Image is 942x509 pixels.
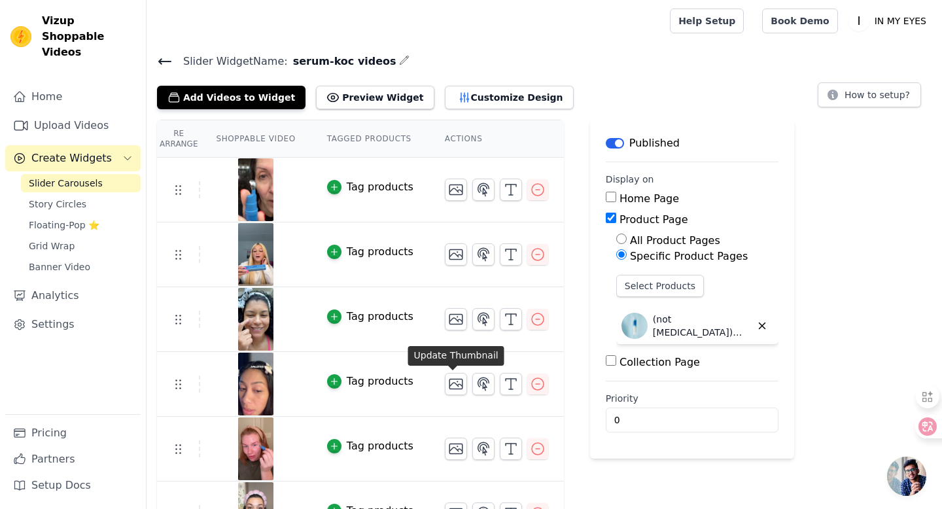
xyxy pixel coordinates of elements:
a: Home [5,84,141,110]
button: Customize Design [445,86,574,109]
div: Tag products [347,374,413,389]
a: Setup Docs [5,472,141,499]
p: IN MY EYES [869,9,932,33]
th: Actions [429,120,564,158]
button: Create Widgets [5,145,141,171]
img: hex-4ecadb5001d24253897a7099f0b6a9ed.png [237,158,274,221]
img: tn-cc3a9450d5a549be93aff24007349b29.png [237,288,274,351]
button: Tag products [327,244,413,260]
label: Home Page [619,192,679,205]
span: Vizup Shoppable Videos [42,13,135,60]
a: Story Circles [21,195,141,213]
span: Create Widgets [31,150,112,166]
span: Slider Widget Name: [173,54,288,69]
a: Help Setup [670,9,744,33]
img: tn-b07d635e806940e1b924b53d1bd40482.png [237,417,274,480]
th: Tagged Products [311,120,429,158]
span: Grid Wrap [29,239,75,253]
a: Upload Videos [5,113,141,139]
div: Edit Name [399,52,410,70]
div: Tag products [347,244,413,260]
legend: Display on [606,173,654,186]
a: Analytics [5,283,141,309]
button: Tag products [327,374,413,389]
button: Change Thumbnail [445,438,467,460]
button: How to setup? [818,82,921,107]
button: Select Products [616,275,704,297]
button: Change Thumbnail [445,179,467,201]
button: Tag products [327,309,413,325]
span: Floating-Pop ⭐ [29,219,99,232]
img: hex-2f15cc65b5ac434e877e66c6aae3e51f.png [237,353,274,415]
span: serum-koc videos [288,54,396,69]
div: Tag products [347,309,413,325]
button: Change Thumbnail [445,243,467,266]
th: Shoppable Video [200,120,311,158]
button: Change Thumbnail [445,373,467,395]
button: Preview Widget [316,86,434,109]
button: Delete widget [751,315,773,337]
a: Slider Carousels [21,174,141,192]
img: (not retinol) Renewing Eye Serum [621,313,648,339]
button: Tag products [327,438,413,454]
a: Banner Video [21,258,141,276]
a: Partners [5,446,141,472]
span: Banner Video [29,260,90,273]
label: All Product Pages [630,234,720,247]
label: Product Page [619,213,688,226]
div: Open chat [887,457,926,496]
button: Add Videos to Widget [157,86,305,109]
p: (not [MEDICAL_DATA]) Renewing Eye Serum [653,313,751,339]
a: How to setup? [818,92,921,104]
label: Priority [606,392,778,405]
button: I IN MY EYES [848,9,932,33]
a: Settings [5,311,141,338]
a: Book Demo [762,9,837,33]
th: Re Arrange [157,120,200,158]
a: Grid Wrap [21,237,141,255]
label: Collection Page [619,356,700,368]
label: Specific Product Pages [630,250,748,262]
span: Story Circles [29,198,86,211]
img: tn-e544af2ccab24a2591cfce5048409597.png [237,223,274,286]
a: Floating-Pop ⭐ [21,216,141,234]
span: Slider Carousels [29,177,103,190]
button: Change Thumbnail [445,308,467,330]
button: Tag products [327,179,413,195]
a: Pricing [5,420,141,446]
text: I [857,14,860,27]
p: Published [629,135,680,151]
div: Tag products [347,438,413,454]
div: Tag products [347,179,413,195]
img: Vizup [10,26,31,47]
